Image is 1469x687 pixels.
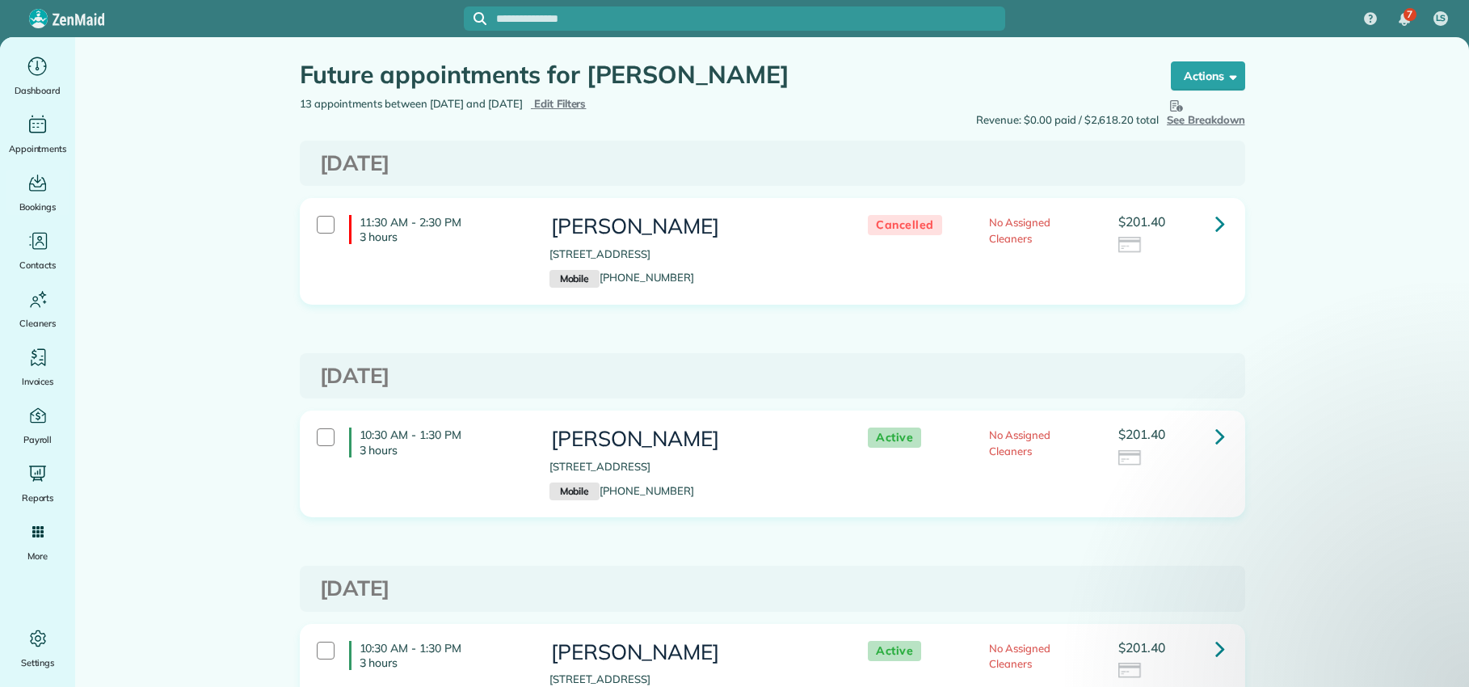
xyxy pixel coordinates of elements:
[1436,12,1446,25] span: LS
[534,97,587,110] span: Edit Filters
[549,641,836,664] h3: [PERSON_NAME]
[868,215,942,235] span: Cancelled
[22,373,54,390] span: Invoices
[1167,96,1245,129] button: See Breakdown
[549,215,836,238] h3: [PERSON_NAME]
[1414,632,1453,671] iframe: Intercom live chat
[300,61,1140,88] h1: Future appointments for [PERSON_NAME]
[360,230,525,244] p: 3 hours
[349,215,525,244] h4: 11:30 AM - 2:30 PM
[23,432,53,448] span: Payroll
[360,655,525,670] p: 3 hours
[6,170,69,215] a: Bookings
[1118,237,1143,255] img: icon_credit_card_neutral-3d9a980bd25ce6dbb0f2033d7200983694762465c175678fcbc2d8f4bc43548e.png
[27,548,48,564] span: More
[976,112,1159,129] span: Revenue: $0.00 paid / $2,618.20 total
[349,428,525,457] h4: 10:30 AM - 1:30 PM
[6,461,69,506] a: Reports
[549,483,600,500] small: Mobile
[6,53,69,99] a: Dashboard
[19,199,57,215] span: Bookings
[320,152,1225,175] h3: [DATE]
[6,286,69,331] a: Cleaners
[22,490,54,506] span: Reports
[349,641,525,670] h4: 10:30 AM - 1:30 PM
[1387,2,1421,37] div: 7 unread notifications
[288,96,772,112] div: 13 appointments between [DATE] and [DATE]
[549,247,836,263] p: [STREET_ADDRESS]
[549,459,836,475] p: [STREET_ADDRESS]
[1118,639,1165,655] span: $201.40
[868,641,921,661] span: Active
[549,271,694,284] a: Mobile[PHONE_NUMBER]
[21,655,55,671] span: Settings
[549,270,600,288] small: Mobile
[6,344,69,390] a: Invoices
[1118,450,1143,468] img: icon_credit_card_neutral-3d9a980bd25ce6dbb0f2033d7200983694762465c175678fcbc2d8f4bc43548e.png
[1118,663,1143,681] img: icon_credit_card_neutral-3d9a980bd25ce6dbb0f2033d7200983694762465c175678fcbc2d8f4bc43548e.png
[6,403,69,448] a: Payroll
[6,112,69,157] a: Appointments
[19,315,56,331] span: Cleaners
[989,428,1050,457] span: No Assigned Cleaners
[19,257,56,273] span: Contacts
[549,428,836,451] h3: [PERSON_NAME]
[6,228,69,273] a: Contacts
[1171,61,1245,91] button: Actions
[1118,213,1165,230] span: $201.40
[9,141,67,157] span: Appointments
[464,12,486,25] button: Focus search
[474,12,486,25] svg: Focus search
[1118,426,1165,442] span: $201.40
[360,443,525,457] p: 3 hours
[531,97,587,110] a: Edit Filters
[15,82,61,99] span: Dashboard
[1407,8,1412,21] span: 7
[6,626,69,671] a: Settings
[1167,96,1245,126] span: See Breakdown
[868,428,921,448] span: Active
[320,365,1225,388] h3: [DATE]
[549,484,694,497] a: Mobile[PHONE_NUMBER]
[320,577,1225,601] h3: [DATE]
[989,642,1050,671] span: No Assigned Cleaners
[989,216,1050,245] span: No Assigned Cleaners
